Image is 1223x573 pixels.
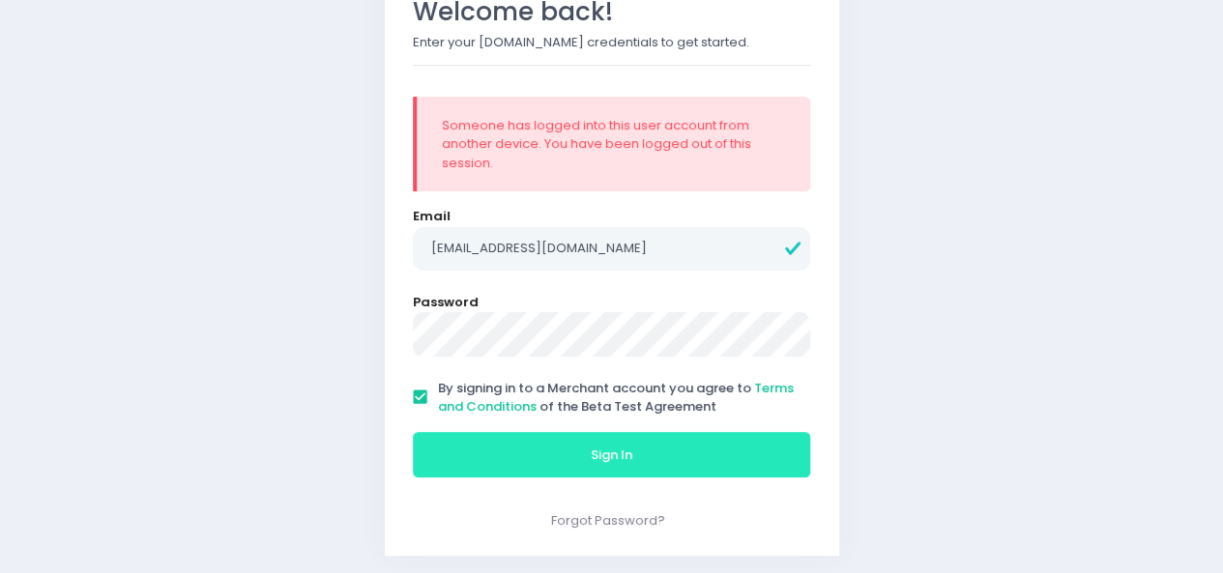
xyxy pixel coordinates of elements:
a: Terms and Conditions [438,379,794,416]
p: Enter your [DOMAIN_NAME] credentials to get started. [413,33,811,52]
span: By signing in to a Merchant account you agree to of the Beta Test Agreement [438,379,794,416]
div: Someone has logged into this user account from another device. You have been logged out of this s... [442,116,786,173]
a: Forgot Password? [551,511,665,530]
button: Sign In [413,432,811,478]
label: Password [413,293,479,312]
span: Sign In [591,445,632,464]
input: Email [413,227,811,272]
label: Email [413,207,451,226]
